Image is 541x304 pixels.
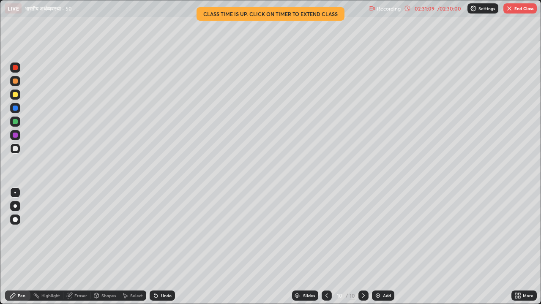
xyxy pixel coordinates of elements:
[303,293,315,298] div: Slides
[74,293,87,298] div: Eraser
[350,292,355,299] div: 10
[523,293,533,298] div: More
[374,292,381,299] img: add-slide-button
[383,293,391,298] div: Add
[8,5,19,12] p: LIVE
[161,293,172,298] div: Undo
[470,5,477,12] img: class-settings-icons
[436,6,462,11] div: / 02:30:00
[41,293,60,298] div: Highlight
[25,5,72,12] p: भारतीय अर्थव्यवस्था - 50
[130,293,143,298] div: Select
[101,293,116,298] div: Shapes
[506,5,513,12] img: end-class-cross
[18,293,25,298] div: Pen
[345,293,348,298] div: /
[377,5,401,12] p: Recording
[503,3,537,14] button: End Class
[478,6,495,11] p: Settings
[335,293,344,298] div: 10
[413,6,436,11] div: 02:31:09
[369,5,375,12] img: recording.375f2c34.svg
